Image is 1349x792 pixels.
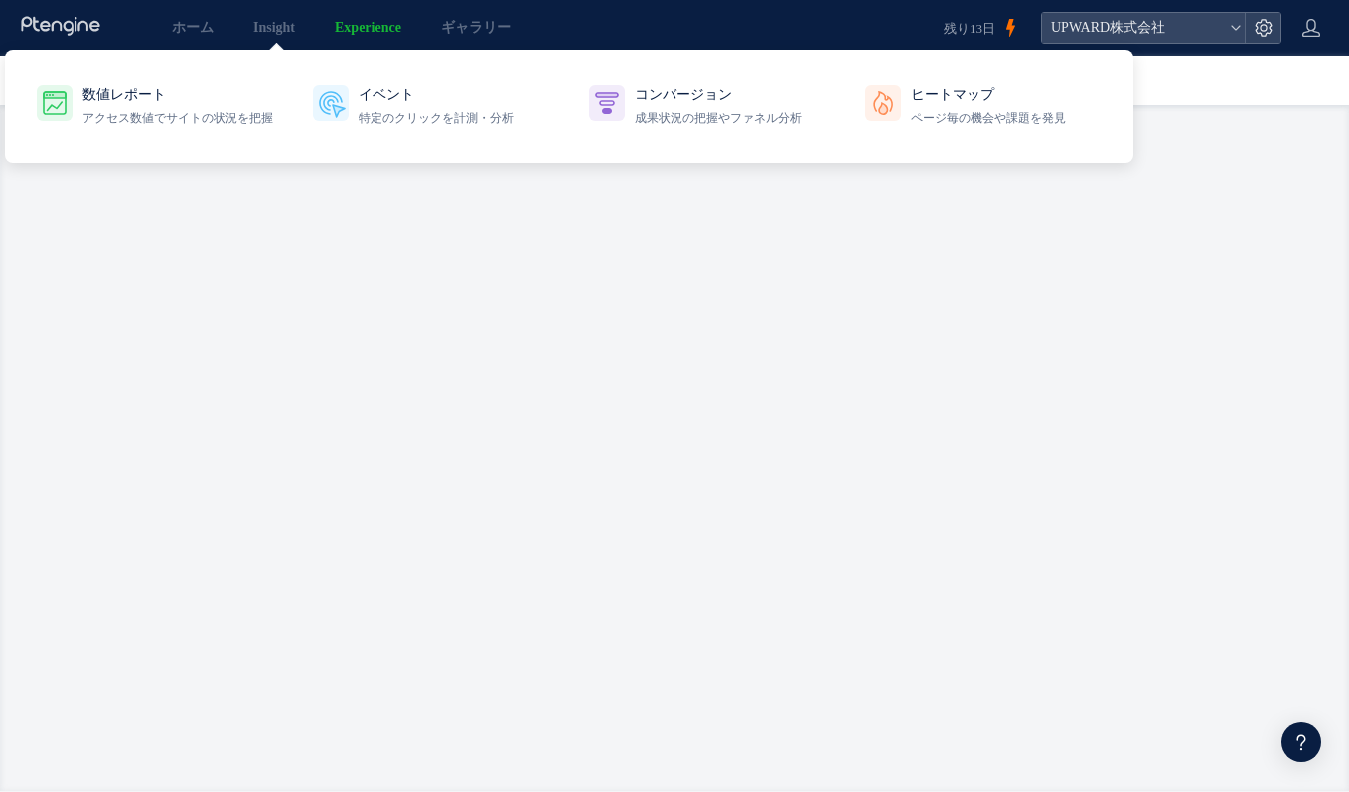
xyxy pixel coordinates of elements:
[253,18,295,38] span: Insight
[635,109,802,127] p: 成果状況の把握やファネル分析
[635,85,802,105] p: コンバージョン
[441,18,511,38] span: ギャラリー
[944,19,995,38] span: 残り13日
[911,85,1066,105] p: ヒートマップ
[359,85,514,105] p: イベント
[359,109,514,127] p: 特定のクリックを計測・分析
[172,18,214,38] span: ホーム
[1045,13,1222,43] span: UPWARD株式会社
[911,109,1066,127] p: ページ毎の機会や課題を発見
[335,18,401,38] span: Experience
[82,109,273,127] p: アクセス数値でサイトの状況を把握
[82,85,273,105] p: 数値レポート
